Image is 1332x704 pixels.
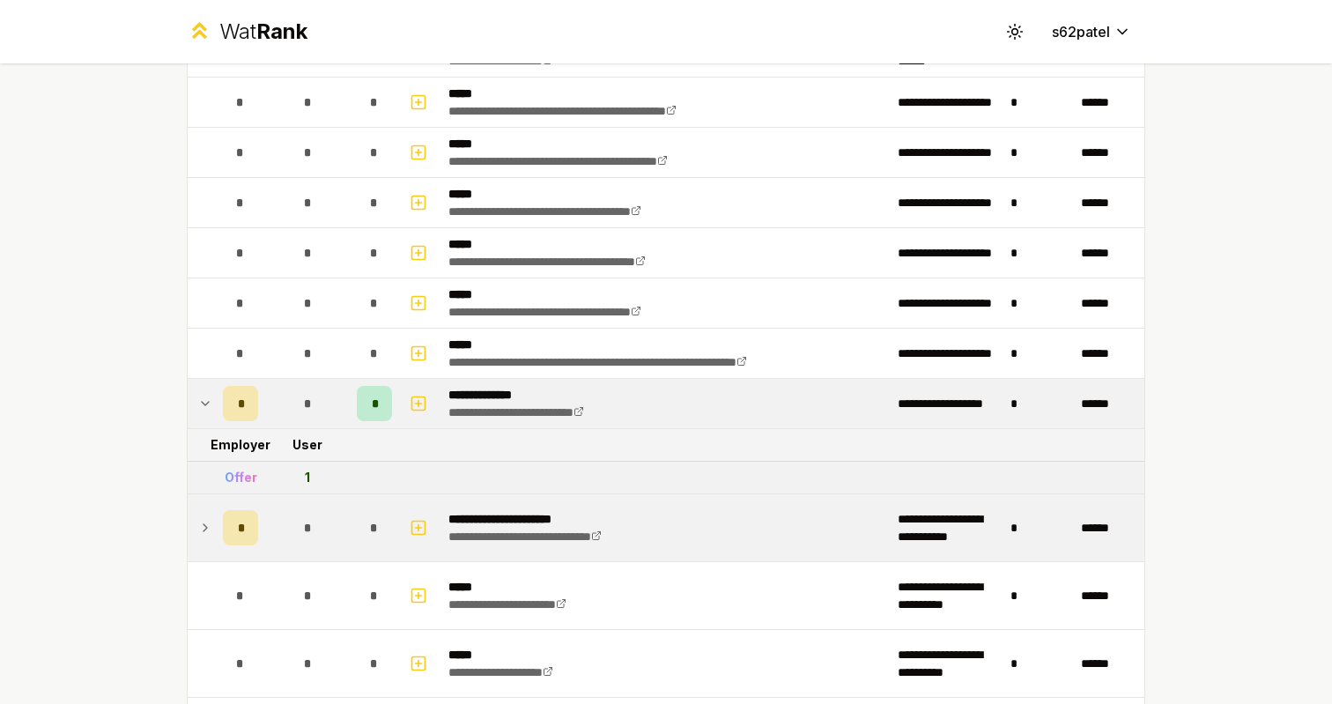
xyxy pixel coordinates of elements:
[1052,21,1110,42] span: s62patel
[225,469,257,486] div: Offer
[219,18,307,46] div: Wat
[265,429,350,461] td: User
[1038,16,1145,48] button: s62patel
[256,19,307,44] span: Rank
[187,18,307,46] a: WatRank
[305,469,310,486] div: 1
[216,429,265,461] td: Employer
